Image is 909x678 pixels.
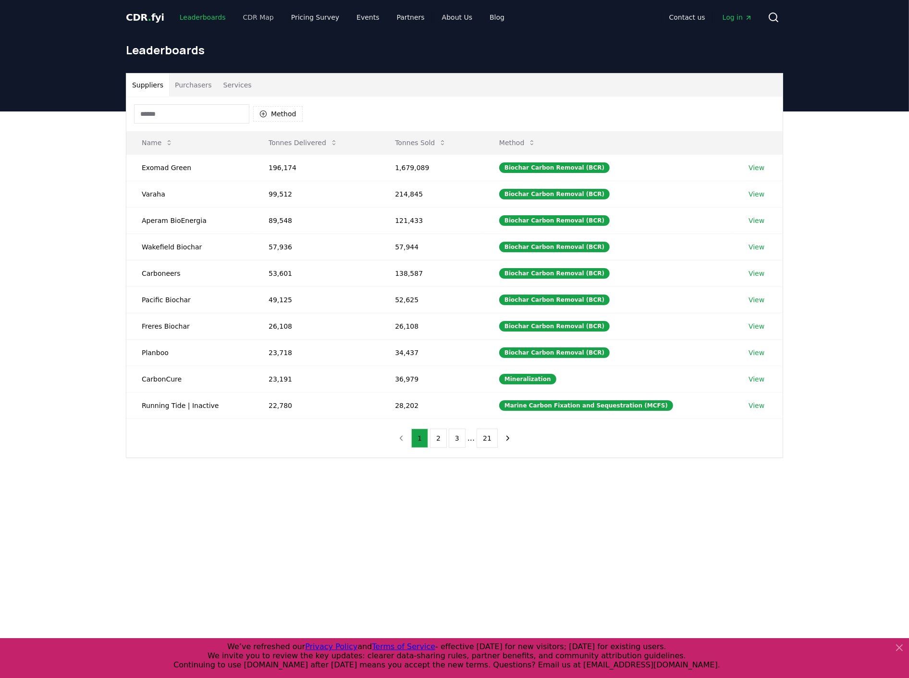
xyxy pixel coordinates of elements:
[218,74,258,97] button: Services
[126,366,253,392] td: CarbonCure
[500,429,516,448] button: next page
[499,400,673,411] div: Marine Carbon Fixation and Sequestration (MCFS)
[491,133,544,152] button: Method
[749,189,764,199] a: View
[477,429,498,448] button: 21
[749,374,764,384] a: View
[253,366,380,392] td: 23,191
[126,154,253,181] td: Exomad Green
[126,286,253,313] td: Pacific Biochar
[253,313,380,339] td: 26,108
[499,374,556,384] div: Mineralization
[380,313,484,339] td: 26,108
[380,392,484,419] td: 28,202
[126,339,253,366] td: Planboo
[380,181,484,207] td: 214,845
[662,9,713,26] a: Contact us
[253,392,380,419] td: 22,780
[749,348,764,357] a: View
[253,181,380,207] td: 99,512
[380,286,484,313] td: 52,625
[169,74,218,97] button: Purchasers
[499,189,610,199] div: Biochar Carbon Removal (BCR)
[172,9,512,26] nav: Main
[134,133,181,152] button: Name
[749,163,764,173] a: View
[499,347,610,358] div: Biochar Carbon Removal (BCR)
[749,295,764,305] a: View
[449,429,466,448] button: 3
[499,242,610,252] div: Biochar Carbon Removal (BCR)
[380,339,484,366] td: 34,437
[749,216,764,225] a: View
[126,234,253,260] td: Wakefield Biochar
[380,154,484,181] td: 1,679,089
[749,321,764,331] a: View
[715,9,760,26] a: Log in
[126,11,164,24] a: CDR.fyi
[126,207,253,234] td: Aperam BioEnergia
[380,260,484,286] td: 138,587
[349,9,387,26] a: Events
[723,12,752,22] span: Log in
[389,9,432,26] a: Partners
[148,12,151,23] span: .
[253,106,303,122] button: Method
[126,392,253,419] td: Running Tide | Inactive
[467,432,475,444] li: ...
[387,133,454,152] button: Tonnes Sold
[380,207,484,234] td: 121,433
[126,260,253,286] td: Carboneers
[499,268,610,279] div: Biochar Carbon Removal (BCR)
[499,321,610,332] div: Biochar Carbon Removal (BCR)
[261,133,345,152] button: Tonnes Delivered
[126,12,164,23] span: CDR fyi
[434,9,480,26] a: About Us
[499,162,610,173] div: Biochar Carbon Removal (BCR)
[380,366,484,392] td: 36,979
[253,286,380,313] td: 49,125
[430,429,447,448] button: 2
[126,74,169,97] button: Suppliers
[499,295,610,305] div: Biochar Carbon Removal (BCR)
[749,242,764,252] a: View
[126,181,253,207] td: Varaha
[253,260,380,286] td: 53,601
[253,154,380,181] td: 196,174
[411,429,428,448] button: 1
[283,9,347,26] a: Pricing Survey
[126,313,253,339] td: Freres Biochar
[662,9,760,26] nav: Main
[499,215,610,226] div: Biochar Carbon Removal (BCR)
[253,207,380,234] td: 89,548
[126,42,783,58] h1: Leaderboards
[380,234,484,260] td: 57,944
[235,9,282,26] a: CDR Map
[253,234,380,260] td: 57,936
[749,401,764,410] a: View
[482,9,512,26] a: Blog
[253,339,380,366] td: 23,718
[172,9,233,26] a: Leaderboards
[749,269,764,278] a: View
